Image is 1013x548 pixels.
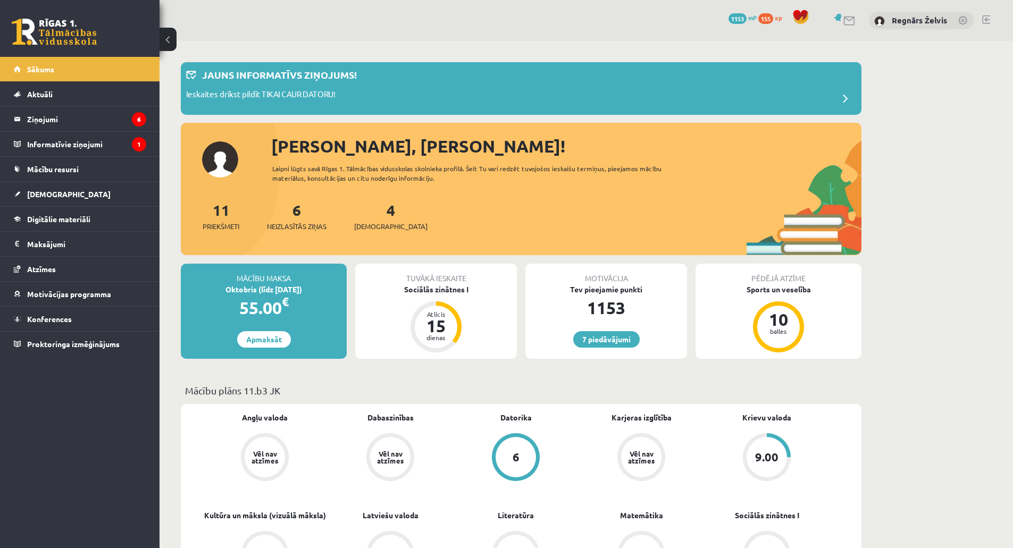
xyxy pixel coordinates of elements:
a: Maksājumi [14,232,146,256]
div: Mācību maksa [181,264,347,284]
span: Konferences [27,314,72,324]
div: 6 [513,451,520,463]
div: Tuvākā ieskaite [355,264,517,284]
span: [DEMOGRAPHIC_DATA] [27,189,111,199]
div: Motivācija [525,264,687,284]
a: Kultūra un māksla (vizuālā māksla) [204,510,326,521]
a: 6 [453,433,579,483]
div: Vēl nav atzīmes [375,450,405,464]
a: Digitālie materiāli [14,207,146,231]
div: 10 [763,311,794,328]
a: Krievu valoda [742,412,791,423]
div: Laipni lūgts savā Rīgas 1. Tālmācības vidusskolas skolnieka profilā. Šeit Tu vari redzēt tuvojošo... [272,164,681,183]
a: Matemātika [620,510,663,521]
span: 155 [758,13,773,24]
span: Neizlasītās ziņas [267,221,326,232]
div: Oktobris (līdz [DATE]) [181,284,347,295]
span: Motivācijas programma [27,289,111,299]
div: 9.00 [755,451,778,463]
a: Informatīvie ziņojumi1 [14,132,146,156]
div: 15 [420,317,452,334]
span: Priekšmeti [203,221,239,232]
span: Atzīmes [27,264,56,274]
a: Sākums [14,57,146,81]
div: Vēl nav atzīmes [250,450,280,464]
span: mP [748,13,757,22]
div: 55.00 [181,295,347,321]
a: Sociālās zinātnes I [735,510,799,521]
span: Mācību resursi [27,164,79,174]
a: Ziņojumi6 [14,107,146,131]
a: Sociālās zinātnes I Atlicis 15 dienas [355,284,517,354]
a: Rīgas 1. Tālmācības vidusskola [12,19,97,45]
a: 155 xp [758,13,787,22]
div: Atlicis [420,311,452,317]
div: Tev pieejamie punkti [525,284,687,295]
a: Konferences [14,307,146,331]
a: Mācību resursi [14,157,146,181]
div: Sports un veselība [696,284,861,295]
p: Ieskaites drīkst pildīt TIKAI CAUR DATORU! [186,88,336,103]
span: Proktoringa izmēģinājums [27,339,120,349]
div: dienas [420,334,452,341]
a: Jauns informatīvs ziņojums! Ieskaites drīkst pildīt TIKAI CAUR DATORU! [186,68,856,109]
div: Pēdējā atzīme [696,264,861,284]
a: Literatūra [498,510,534,521]
a: Proktoringa izmēģinājums [14,332,146,356]
a: Aktuāli [14,82,146,106]
a: 4[DEMOGRAPHIC_DATA] [354,200,428,232]
span: Aktuāli [27,89,53,99]
span: [DEMOGRAPHIC_DATA] [354,221,428,232]
a: Vēl nav atzīmes [202,433,328,483]
span: Digitālie materiāli [27,214,90,224]
a: 1153 mP [729,13,757,22]
a: 6Neizlasītās ziņas [267,200,326,232]
a: Dabaszinības [367,412,414,423]
a: 9.00 [704,433,830,483]
a: [DEMOGRAPHIC_DATA] [14,182,146,206]
a: Vēl nav atzīmes [328,433,453,483]
span: xp [775,13,782,22]
span: Sākums [27,64,54,74]
img: Regnārs Želvis [874,16,885,27]
span: 1153 [729,13,747,24]
p: Mācību plāns 11.b3 JK [185,383,857,398]
a: Regnārs Želvis [892,15,947,26]
legend: Maksājumi [27,232,146,256]
a: Angļu valoda [242,412,288,423]
a: Vēl nav atzīmes [579,433,704,483]
a: Latviešu valoda [363,510,418,521]
i: 6 [132,112,146,127]
a: Apmaksāt [237,331,291,348]
a: Motivācijas programma [14,282,146,306]
a: Sports un veselība 10 balles [696,284,861,354]
a: Datorika [500,412,532,423]
a: Karjeras izglītība [612,412,672,423]
legend: Informatīvie ziņojumi [27,132,146,156]
div: [PERSON_NAME], [PERSON_NAME]! [271,133,861,159]
a: Atzīmes [14,257,146,281]
i: 1 [132,137,146,151]
legend: Ziņojumi [27,107,146,131]
a: 7 piedāvājumi [573,331,640,348]
div: Vēl nav atzīmes [626,450,656,464]
a: 11Priekšmeti [203,200,239,232]
div: balles [763,328,794,334]
div: 1153 [525,295,687,321]
span: € [282,294,289,309]
p: Jauns informatīvs ziņojums! [202,68,357,82]
div: Sociālās zinātnes I [355,284,517,295]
